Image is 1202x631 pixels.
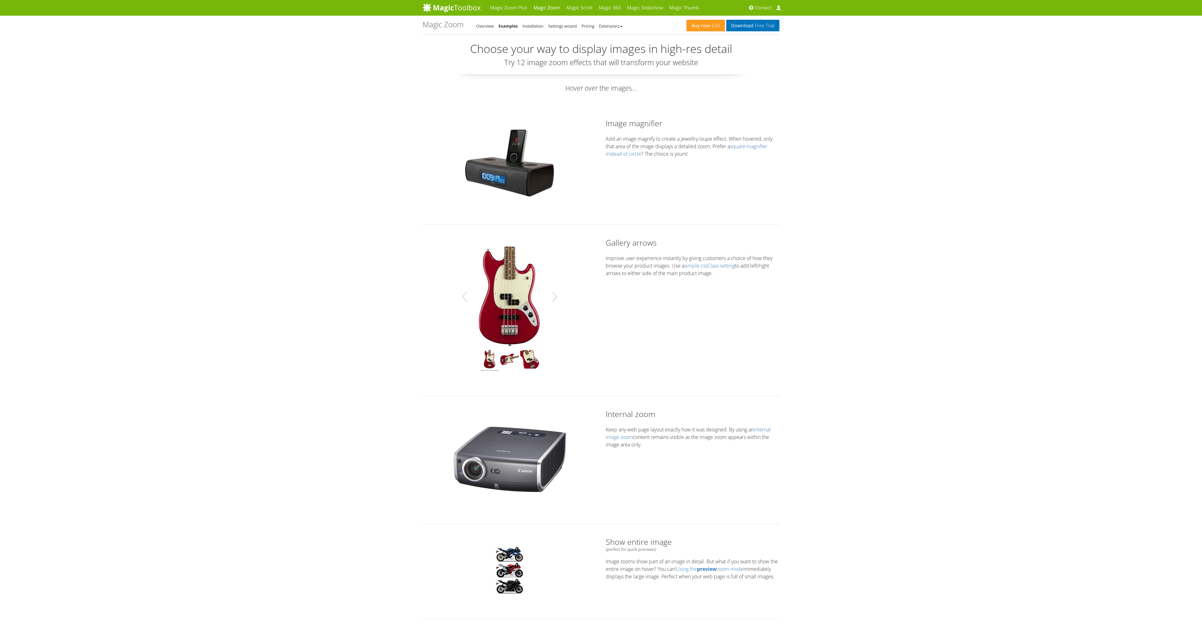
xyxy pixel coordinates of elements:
[606,135,779,158] p: Add an image magnify to create a jewellry loupe effect. When hovered, only that area of the image...
[520,350,539,371] img: fender-03.jpg
[423,84,779,93] p: Hover over the images...
[606,254,779,277] p: Improve user experience instantly by giving customers a choice of how they browse your product im...
[423,43,779,55] h2: Choose your way to display images in high-res detail
[599,23,623,29] a: Extensions
[697,566,717,572] strong: preview
[606,237,779,248] h2: Gallery arrows
[476,23,494,29] a: Overview
[606,426,771,441] a: internal image zoom
[684,262,735,269] a: simple cssClass setting
[496,546,524,562] img: Show entire image example
[676,566,743,572] a: Using thepreviewzoom mode
[548,23,577,29] a: Settings wizard
[500,350,519,371] img: fender-02.jpg
[460,288,470,305] button: Previous
[755,5,772,11] span: Contact
[582,23,594,29] a: Pricing
[606,409,779,420] h2: Internal zoom
[606,547,779,551] small: (perfect for quick previews)
[423,58,779,66] h3: Try 12 image zoom effects that will transform your website
[447,418,572,498] img: Internal zoom example
[686,20,725,31] a: Buy now£29
[496,562,524,578] img: Show entire image example
[463,127,557,199] img: Image magnifier example
[606,558,779,580] p: Image zooms show part of an image in detail. But what if you want to show the entire image on hov...
[480,350,499,371] img: fender-01.jpg
[423,20,464,29] h1: Magic Zoom
[606,118,779,129] h2: Image magnifier
[726,20,779,31] a: DownloadFree Trial
[753,23,774,28] span: Free Trial
[606,426,779,448] p: Keep any web page layout exactly how it was designed. By using an content remains visible as the ...
[460,247,560,347] img: fender-01.jpg
[606,536,779,551] h2: Show entire image
[496,578,524,594] img: Show entire image example
[423,3,481,12] img: MagicToolbox.com - Image tools for your website
[498,23,518,29] a: Examples
[550,288,560,305] button: Next
[710,23,720,28] span: £29
[606,143,767,157] a: square magnifier instead of circle
[522,23,543,29] a: Installation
